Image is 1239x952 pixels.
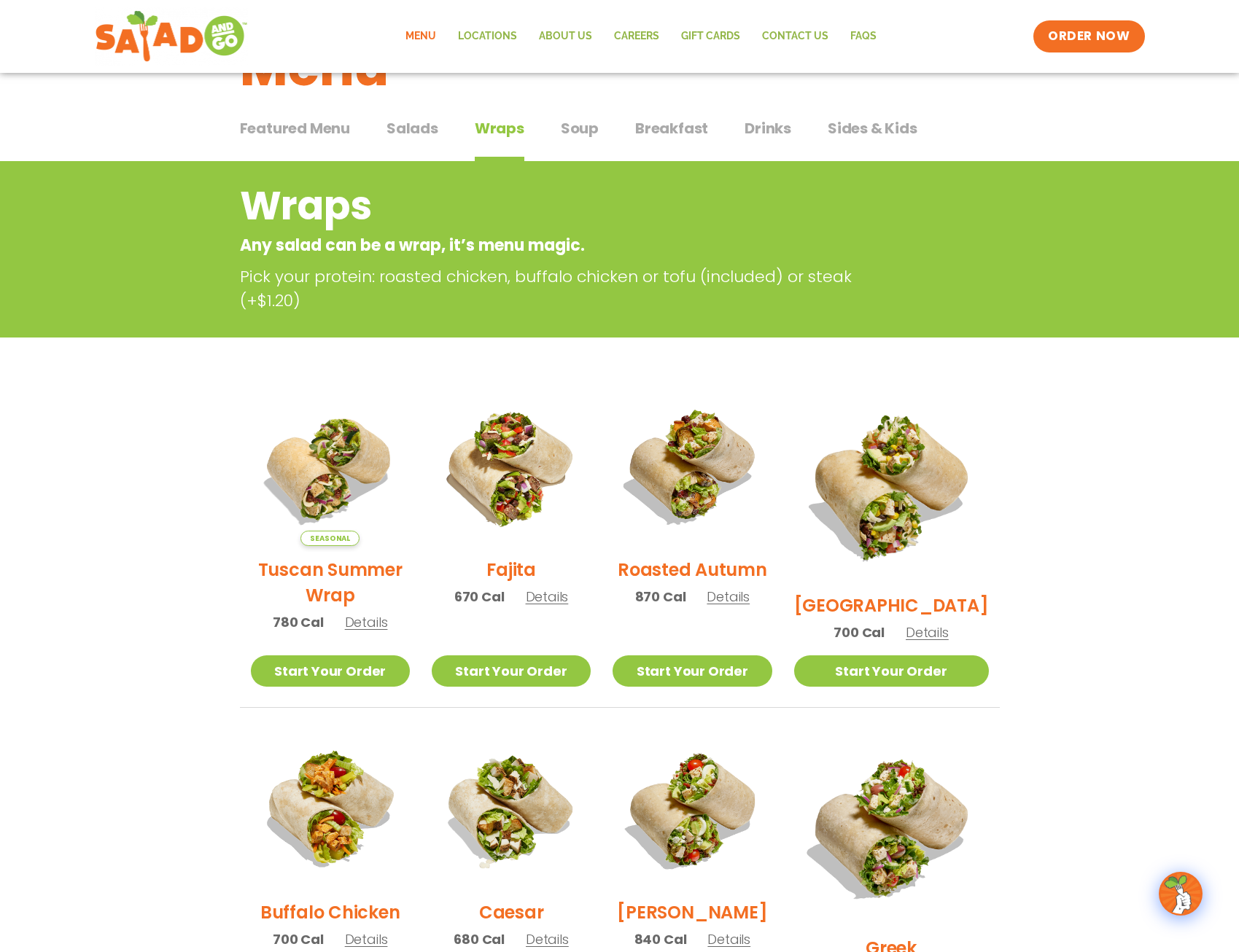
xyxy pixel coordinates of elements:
[1033,20,1144,52] a: ORDER NOW
[240,265,889,313] p: Pick your protein: roasted chicken, buffalo chicken or tofu (included) or steak (+$1.20)
[240,233,882,257] p: Any salad can be a wrap, it’s menu magic.
[839,20,888,53] a: FAQs
[526,930,569,948] span: Details
[345,613,388,631] span: Details
[273,929,324,949] span: 700 Cal
[561,117,599,139] span: Soup
[794,593,989,618] h2: [GEOGRAPHIC_DATA]
[794,730,989,924] img: Product photo for Greek Wrap
[260,900,400,925] h2: Buffalo Chicken
[707,588,750,606] span: Details
[454,929,505,949] span: 680 Cal
[345,930,388,948] span: Details
[834,623,885,642] span: 700 Cal
[828,117,917,139] span: Sides & Kids
[794,655,989,687] a: Start Your Order
[475,117,524,139] span: Wraps
[526,588,569,606] span: Details
[240,117,350,139] span: Featured Menu
[613,730,772,889] img: Product photo for Cobb Wrap
[528,20,603,53] a: About Us
[432,387,591,546] img: Product photo for Fajita Wrap
[273,612,324,632] span: 780 Cal
[454,587,505,606] span: 670 Cal
[670,20,751,53] a: GIFT CARDS
[240,112,1000,162] div: Tabbed content
[240,176,882,235] h2: Wraps
[251,655,410,687] a: Start Your Order
[603,20,670,53] a: Careers
[95,7,249,66] img: new-SAG-logo-768×292
[300,531,360,546] span: Seasonal
[751,20,839,53] a: Contact Us
[635,587,686,606] span: 870 Cal
[432,655,591,687] a: Start Your Order
[617,900,767,925] h2: [PERSON_NAME]
[251,557,410,608] h2: Tuscan Summer Wrap
[613,655,772,687] a: Start Your Order
[794,387,989,582] img: Product photo for BBQ Ranch Wrap
[486,557,536,582] h2: Fajita
[906,623,949,641] span: Details
[395,20,888,53] nav: Menu
[613,387,772,546] img: Product photo for Roasted Autumn Wrap
[635,117,708,139] span: Breakfast
[387,117,438,139] span: Salads
[707,930,750,948] span: Details
[745,117,791,139] span: Drinks
[251,730,410,889] img: Product photo for Buffalo Chicken Wrap
[1160,873,1201,914] img: wpChatIcon
[447,20,528,53] a: Locations
[395,20,447,53] a: Menu
[479,900,544,925] h2: Caesar
[251,387,410,546] img: Product photo for Tuscan Summer Wrap
[1048,28,1130,45] span: ORDER NOW
[634,929,687,949] span: 840 Cal
[432,730,591,889] img: Product photo for Caesar Wrap
[618,557,767,582] h2: Roasted Autumn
